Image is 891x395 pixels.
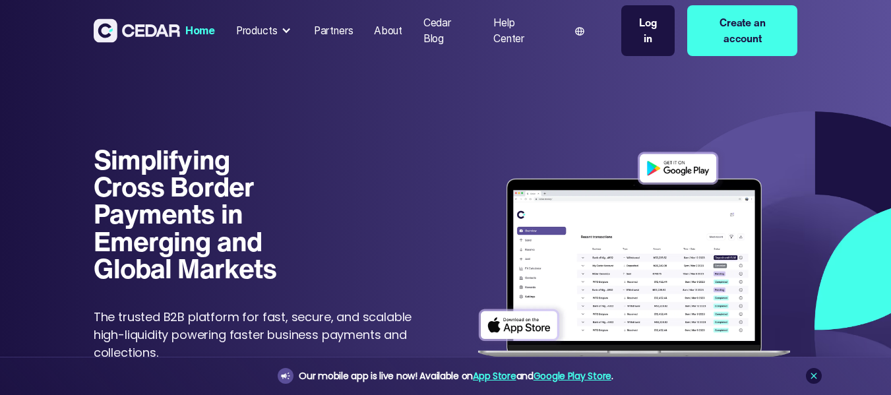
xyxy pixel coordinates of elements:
a: Log in [621,5,675,56]
a: App Store [473,369,516,382]
div: About [374,23,402,39]
div: Home [185,23,215,39]
div: Products [236,23,278,39]
div: Partners [314,23,353,39]
img: announcement [280,371,291,381]
div: Help Center [493,15,546,46]
a: Google Play Store [534,369,611,382]
a: Home [180,16,220,46]
a: About [369,16,408,46]
a: Partners [309,16,358,46]
div: Cedar Blog [423,15,473,46]
p: The trusted B2B platform for fast, secure, and scalable high-liquidity powering faster business p... [94,308,419,361]
a: Create an account [687,5,797,56]
img: Dashboard of transactions [471,146,797,368]
a: Help Center [488,9,551,53]
img: world icon [575,27,584,36]
div: Products [231,18,298,44]
h1: Simplifying Cross Border Payments in Emerging and Global Markets [94,146,289,282]
div: Log in [634,15,662,46]
div: Our mobile app is live now! Available on and . [299,368,613,384]
a: Cedar Blog [418,9,478,53]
